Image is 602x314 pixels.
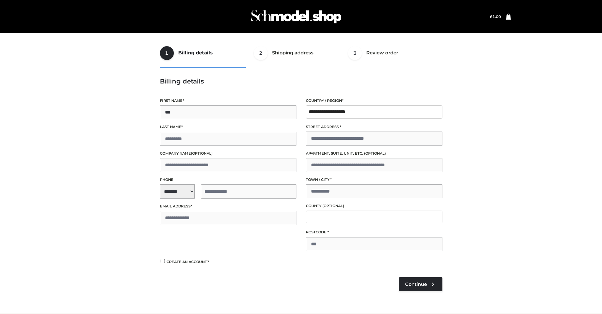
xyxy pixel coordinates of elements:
[160,124,296,130] label: Last name
[364,151,386,156] span: (optional)
[160,177,296,183] label: Phone
[490,14,492,19] span: £
[306,229,442,235] label: Postcode
[306,203,442,209] label: County
[160,77,442,85] h3: Billing details
[399,277,442,291] a: Continue
[306,124,442,130] label: Street address
[490,14,501,19] a: £1.00
[160,259,166,263] input: Create an account?
[191,151,213,156] span: (optional)
[322,204,344,208] span: (optional)
[160,203,296,209] label: Email address
[160,151,296,157] label: Company name
[249,4,344,29] img: Schmodel Admin 964
[306,151,442,157] label: Apartment, suite, unit, etc.
[405,281,427,287] span: Continue
[490,14,501,19] bdi: 1.00
[306,177,442,183] label: Town / City
[306,98,442,104] label: Country / Region
[160,98,296,104] label: First name
[167,260,209,264] span: Create an account?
